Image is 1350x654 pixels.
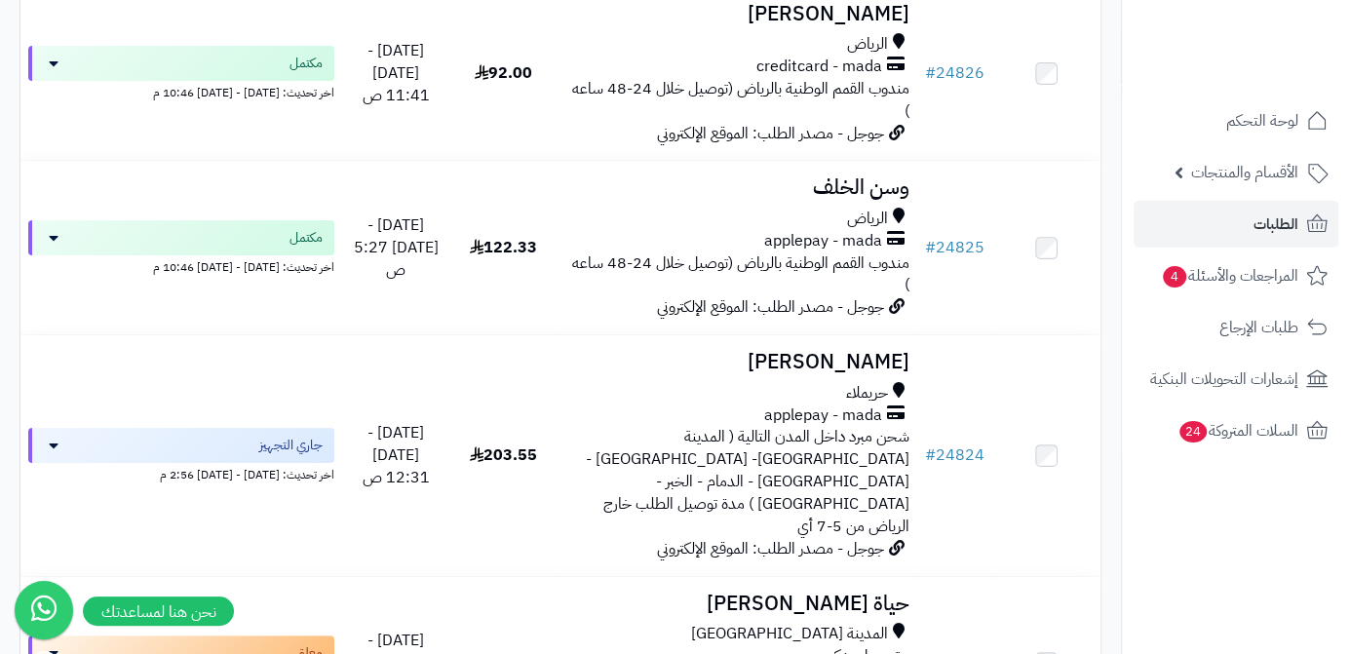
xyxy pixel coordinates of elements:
[1134,201,1338,248] a: الطلبات
[847,33,888,56] span: الرياض
[925,443,936,467] span: #
[572,77,909,123] span: مندوب القمم الوطنية بالرياض (توصيل خلال 24-48 ساعه )
[1226,107,1298,135] span: لوحة التحكم
[565,176,909,199] h3: وسن الخلف
[657,295,884,319] span: جوجل - مصدر الطلب: الموقع الإلكتروني
[289,228,323,248] span: مكتمل
[1254,211,1298,238] span: الطلبات
[925,61,984,85] a: #24826
[565,593,909,615] h3: حياة [PERSON_NAME]
[657,537,884,560] span: جوجل - مصدر الطلب: الموقع الإلكتروني
[925,236,936,259] span: #
[846,382,888,404] span: حريملاء
[1217,55,1331,96] img: logo-2.png
[925,443,984,467] a: #24824
[28,463,334,483] div: اخر تحديث: [DATE] - [DATE] 2:56 م
[28,255,334,276] div: اخر تحديث: [DATE] - [DATE] 10:46 م
[1177,417,1298,444] span: السلات المتروكة
[470,443,537,467] span: 203.55
[1134,97,1338,144] a: لوحة التحكم
[691,623,888,645] span: المدينة [GEOGRAPHIC_DATA]
[586,425,909,537] span: شحن مبرد داخل المدن التالية ( المدينة [GEOGRAPHIC_DATA]- [GEOGRAPHIC_DATA] - [GEOGRAPHIC_DATA] - ...
[1219,314,1298,341] span: طلبات الإرجاع
[470,236,537,259] span: 122.33
[28,81,334,101] div: اخر تحديث: [DATE] - [DATE] 10:46 م
[475,61,532,85] span: 92.00
[363,39,430,107] span: [DATE] - [DATE] 11:41 ص
[847,208,888,230] span: الرياض
[259,436,323,455] span: جاري التجهيز
[657,122,884,145] span: جوجل - مصدر الطلب: الموقع الإلكتروني
[1150,365,1298,393] span: إشعارات التحويلات البنكية
[1134,304,1338,351] a: طلبات الإرجاع
[764,404,882,427] span: applepay - mada
[925,61,936,85] span: #
[354,213,439,282] span: [DATE] - [DATE] 5:27 ص
[1134,407,1338,454] a: السلات المتروكة24
[565,351,909,373] h3: [PERSON_NAME]
[289,54,323,73] span: مكتمل
[756,56,882,78] span: creditcard - mada
[1163,266,1186,288] span: 4
[363,421,430,489] span: [DATE] - [DATE] 12:31 ص
[1191,159,1298,186] span: الأقسام والمنتجات
[1161,262,1298,289] span: المراجعات والأسئلة
[1134,356,1338,403] a: إشعارات التحويلات البنكية
[572,251,909,297] span: مندوب القمم الوطنية بالرياض (توصيل خلال 24-48 ساعه )
[925,236,984,259] a: #24825
[1179,421,1207,442] span: 24
[565,3,909,25] h3: [PERSON_NAME]
[1134,252,1338,299] a: المراجعات والأسئلة4
[764,230,882,252] span: applepay - mada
